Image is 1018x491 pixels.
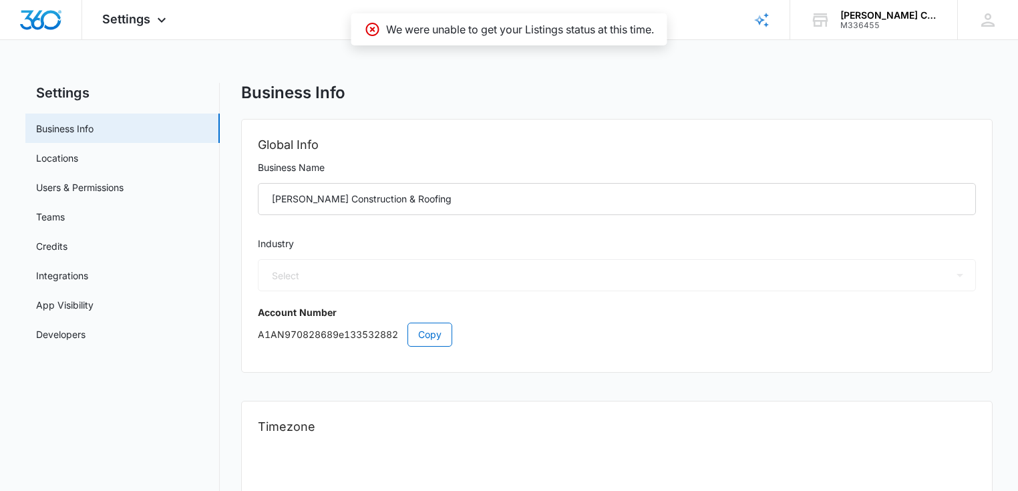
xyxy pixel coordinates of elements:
[36,327,86,341] a: Developers
[36,210,65,224] a: Teams
[36,239,67,253] a: Credits
[258,160,976,175] label: Business Name
[241,83,345,103] h1: Business Info
[840,10,938,21] div: account name
[36,122,94,136] a: Business Info
[418,327,442,342] span: Copy
[258,236,976,251] label: Industry
[25,83,220,103] h2: Settings
[36,298,94,312] a: App Visibility
[258,307,337,318] strong: Account Number
[407,323,452,347] button: Copy
[36,180,124,194] a: Users & Permissions
[102,12,150,26] span: Settings
[258,418,976,436] h2: Timezone
[840,21,938,30] div: account id
[258,136,976,154] h2: Global Info
[258,323,976,347] p: A1AN970828689e133532882
[36,151,78,165] a: Locations
[36,269,88,283] a: Integrations
[386,21,654,37] p: We were unable to get your Listings status at this time.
